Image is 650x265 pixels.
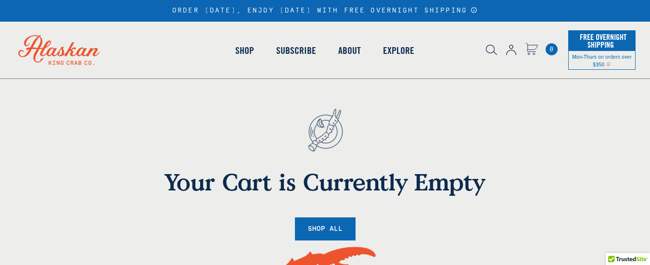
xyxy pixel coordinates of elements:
div: ORDER [DATE], ENJOY [DATE] WITH FREE OVERNIGHT SHIPPING [172,7,478,15]
img: Alaskan King Crab Co. logo [5,22,113,78]
a: Cart [525,43,538,57]
span: Free Overnight Shipping [577,30,626,52]
a: Cart [546,43,558,55]
img: account [506,45,516,55]
a: Shop [224,23,265,78]
span: Mon-Thurs on orders over $350 [572,53,632,67]
img: search [486,45,497,55]
a: Explore [372,23,425,78]
span: 0 [546,43,558,55]
a: Subscribe [265,23,327,78]
a: About [327,23,372,78]
span: Shipping Notice Icon [606,61,611,67]
a: Announcement Bar Modal [471,7,478,13]
img: empty cart - anchor [293,92,358,168]
a: Shop All [295,217,356,241]
h1: Your Cart is Currently Empty [58,168,592,196]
